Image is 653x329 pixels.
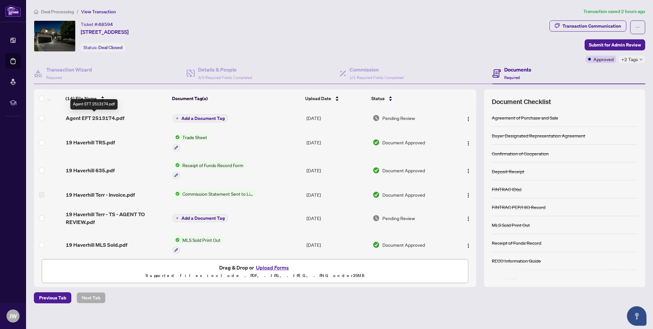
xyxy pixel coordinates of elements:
[304,205,370,231] td: [DATE]
[304,108,370,128] td: [DATE]
[349,66,404,73] h4: Commission
[65,95,97,102] span: (14) File Name
[373,167,380,174] img: Document Status
[627,306,646,326] button: Open asap
[463,240,474,250] button: Logo
[466,116,471,122] img: Logo
[42,259,468,283] span: Drag & Drop orUpload FormsSupported files include .PDF, .JPG, .JPEG, .PNG under25MB
[492,97,551,106] span: Document Checklist
[81,43,125,52] div: Status:
[492,186,521,193] div: FINTRAC ID(s)
[66,114,124,122] span: Agent EFT 2513174.pdf
[492,132,585,139] div: Buyer Designated Representation Agreement
[70,99,118,110] div: Agent EFT 2513174.pdf
[81,28,129,36] span: [STREET_ADDRESS]
[382,191,425,198] span: Document Approved
[304,231,370,259] td: [DATE]
[492,204,546,211] div: FINTRAC PEP/HIO Record
[349,75,404,80] span: 1/1 Required Fields Completed
[63,89,169,108] th: (14) File Name
[303,89,368,108] th: Upload Date
[254,263,291,272] button: Upload Forms
[46,75,62,80] span: Required
[463,113,474,123] button: Logo
[382,139,425,146] span: Document Approved
[583,8,645,15] article: Transaction saved 2 hours ago
[382,215,415,222] span: Pending Review
[98,21,113,27] span: 48594
[98,45,122,50] span: Deal Closed
[639,58,643,61] span: down
[39,293,66,303] span: Previous Tab
[180,236,223,243] span: MLS Sold Print Out
[463,213,474,223] button: Logo
[466,168,471,174] img: Logo
[304,156,370,184] td: [DATE]
[173,236,180,243] img: Status Icon
[492,221,530,229] div: MLS Sold Print Out
[219,263,291,272] span: Drag & Drop or
[77,292,106,303] button: Next Tab
[66,138,115,146] span: 19 Haverhill TRS.pdf
[173,134,210,151] button: Status IconTrade Sheet
[173,190,180,197] img: Status Icon
[589,40,641,50] span: Submit for Admin Review
[173,134,180,141] img: Status Icon
[373,241,380,248] img: Document Status
[466,193,471,198] img: Logo
[176,217,179,220] span: plus
[504,75,520,80] span: Required
[34,9,38,14] span: home
[180,190,257,197] span: Commission Statement Sent to Listing Brokerage
[176,117,179,120] span: plus
[373,191,380,198] img: Document Status
[492,168,524,175] div: Deposit Receipt
[621,56,638,63] span: +2 Tags
[66,210,168,226] span: 19 Haverhill Terr - TS - AGENT TO REVIEW.pdf
[369,89,451,108] th: Status
[382,114,415,122] span: Pending Review
[66,166,115,174] span: 19 Haverhill 635.pdf
[549,20,626,32] button: Transaction Communication
[66,191,135,199] span: 19 Haverhill Terr - Invoice.pdf
[173,162,246,179] button: Status IconReceipt of Funds Record Form
[180,162,246,169] span: Receipt of Funds Record Form
[463,165,474,176] button: Logo
[41,9,74,15] span: Deal Processing
[492,114,558,121] div: Agreement of Purchase and Sale
[34,292,71,303] button: Previous Tab
[173,214,228,222] button: Add a Document Tag
[173,114,228,123] button: Add a Document Tag
[198,66,252,73] h4: Details & People
[5,5,21,17] img: logo
[81,20,113,28] div: Ticket #:
[373,114,380,122] img: Document Status
[304,128,370,156] td: [DATE]
[463,190,474,200] button: Logo
[466,243,471,248] img: Logo
[66,241,127,249] span: 19 Haverhill MLS Sold.pdf
[382,167,425,174] span: Document Approved
[463,137,474,148] button: Logo
[585,39,645,50] button: Submit for Admin Review
[371,95,385,102] span: Status
[181,216,225,220] span: Add a Document Tag
[46,272,464,280] p: Supported files include .PDF, .JPG, .JPEG, .PNG under 25 MB
[169,89,303,108] th: Document Tag(s)
[173,236,223,254] button: Status IconMLS Sold Print Out
[382,241,425,248] span: Document Approved
[46,66,92,73] h4: Transaction Wizard
[305,95,331,102] span: Upload Date
[304,184,370,205] td: [DATE]
[198,75,252,80] span: 3/3 Required Fields Completed
[373,215,380,222] img: Document Status
[562,21,621,31] div: Transaction Communication
[492,257,541,264] div: RECO Information Guide
[593,56,614,63] span: Approved
[173,162,180,169] img: Status Icon
[173,214,228,222] button: Add a Document Tag
[492,150,549,157] div: Confirmation of Cooperation
[173,114,228,122] button: Add a Document Tag
[34,21,75,51] img: IMG-N12338294_1.jpg
[635,25,640,30] span: ellipsis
